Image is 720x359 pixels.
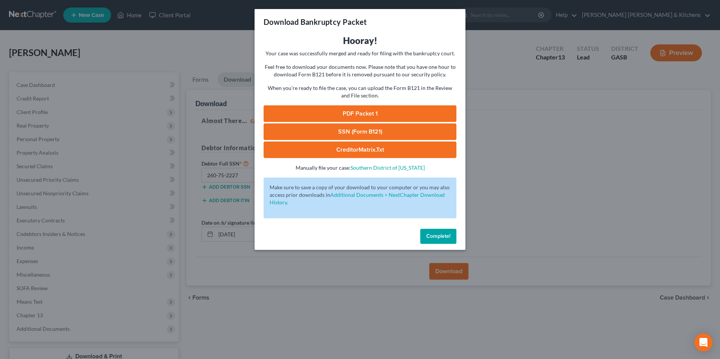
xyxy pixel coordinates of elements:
p: When you're ready to file the case, you can upload the Form B121 in the Review and File section. [264,84,456,99]
a: PDF Packet 1 [264,105,456,122]
span: Complete! [426,233,450,239]
h3: Download Bankruptcy Packet [264,17,367,27]
a: Additional Documents > NextChapter Download History. [270,192,445,205]
a: SSN (Form B121) [264,123,456,140]
a: CreditorMatrix.txt [264,141,456,158]
a: Southern District of [US_STATE] [351,164,425,171]
button: Complete! [420,229,456,244]
p: Manually file your case: [264,164,456,172]
p: Your case was successfully merged and ready for filing with the bankruptcy court. [264,50,456,57]
p: Feel free to download your documents now. Please note that you have one hour to download Form B12... [264,63,456,78]
p: Make sure to save a copy of your download to your computer or you may also access prior downloads in [270,184,450,206]
div: Open Intercom Messenger [694,333,712,351]
h3: Hooray! [264,35,456,47]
